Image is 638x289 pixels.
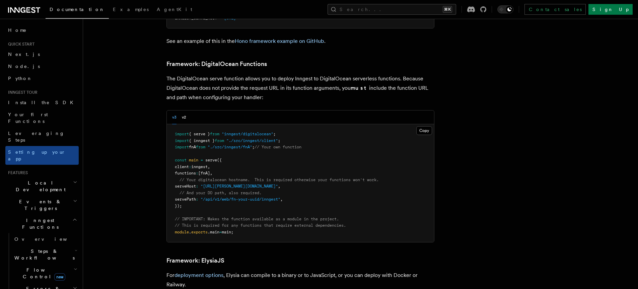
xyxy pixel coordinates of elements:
a: AgentKit [153,2,196,18]
a: Leveraging Steps [5,127,79,146]
span: INNGEST_SERVE_HOST [175,16,217,20]
span: Examples [113,7,149,12]
a: Next.js [5,48,79,60]
a: Sign Up [588,4,633,15]
span: "[URL]" [222,16,238,20]
a: Examples [109,2,153,18]
span: import [175,132,189,136]
span: Documentation [50,7,105,12]
span: // Your digitalocean hostname. This is required otherwise your functions won't work. [180,177,379,182]
span: Python [8,76,32,81]
span: const [175,158,187,162]
span: main; [222,230,233,234]
span: from [196,145,205,149]
span: import [175,145,189,149]
span: main [189,158,198,162]
span: = [219,230,222,234]
a: Hono framework example on GitHub [235,38,324,44]
p: See an example of this in the . [166,37,434,46]
a: Documentation [46,2,109,19]
button: Steps & Workflows [12,245,79,264]
span: fnA [189,145,196,149]
span: : [196,184,198,189]
span: : [196,197,198,202]
span: { serve } [189,132,210,136]
button: Flow Controlnew [12,264,79,283]
a: Python [5,72,79,84]
span: servePath [175,197,196,202]
kbd: ⌘K [443,6,452,13]
a: deployment options [174,272,223,278]
span: }); [175,204,182,208]
span: . [189,230,191,234]
span: Leveraging Steps [8,131,65,143]
span: Quick start [5,42,34,47]
span: serve [205,158,217,162]
span: inngest [191,164,208,169]
span: new [54,273,65,281]
a: Setting up your app [5,146,79,165]
span: Setting up your app [8,149,66,161]
span: = [201,158,203,162]
span: "inngest/digitalocean" [222,132,273,136]
span: [fnA] [198,171,210,175]
span: // And your DO path, also required. [180,191,262,195]
span: "[URL][PERSON_NAME][DOMAIN_NAME]" [201,184,278,189]
strong: must [351,85,369,91]
span: import [175,138,189,143]
a: Overview [12,233,79,245]
span: "./src/inngest/client" [226,138,278,143]
span: Inngest tour [5,90,38,95]
span: .main [208,230,219,234]
span: "./src/inngest/fnA" [208,145,252,149]
span: from [210,132,219,136]
span: // IMPORTANT: Makes the function available as a module in the project. [175,217,339,221]
a: Home [5,24,79,36]
span: Next.js [8,52,40,57]
span: "/api/v1/web/fn-your-uuid/inngest" [201,197,280,202]
span: exports [191,230,208,234]
span: Flow Control [12,267,74,280]
button: Events & Triggers [5,196,79,214]
span: Steps & Workflows [12,248,75,261]
span: ; [273,132,276,136]
span: , [208,164,210,169]
span: client [175,164,189,169]
span: // Your own function [255,145,301,149]
a: Your first Functions [5,109,79,127]
span: Local Development [5,179,73,193]
span: { inngest } [189,138,215,143]
button: v2 [182,111,186,124]
a: Framework: ElysiaJS [166,256,224,265]
a: Framework: DigitalOcean Functions [166,59,267,69]
span: module [175,230,189,234]
span: Inngest Functions [5,217,72,230]
span: // This is required for any functions that require external dependencies. [175,223,346,228]
span: serveHost [175,184,196,189]
span: ; [252,145,255,149]
span: Events & Triggers [5,198,73,212]
a: Node.js [5,60,79,72]
span: Your first Functions [8,112,48,124]
span: AgentKit [157,7,192,12]
span: = [217,16,219,20]
span: : [196,171,198,175]
button: Search...⌘K [328,4,456,15]
span: from [215,138,224,143]
span: Overview [14,236,83,242]
p: The DigitalOcean serve function allows you to deploy Inngest to DigitalOcean serverless functions... [166,74,434,102]
span: Install the SDK [8,100,77,105]
button: v3 [172,111,176,124]
span: , [278,184,280,189]
a: Install the SDK [5,96,79,109]
button: Toggle dark mode [497,5,513,13]
span: Features [5,170,28,175]
span: , [210,171,212,175]
span: , [280,197,283,202]
span: ; [278,138,280,143]
span: functions [175,171,196,175]
span: ({ [217,158,222,162]
button: Inngest Functions [5,214,79,233]
button: Local Development [5,177,79,196]
span: Home [8,27,27,33]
